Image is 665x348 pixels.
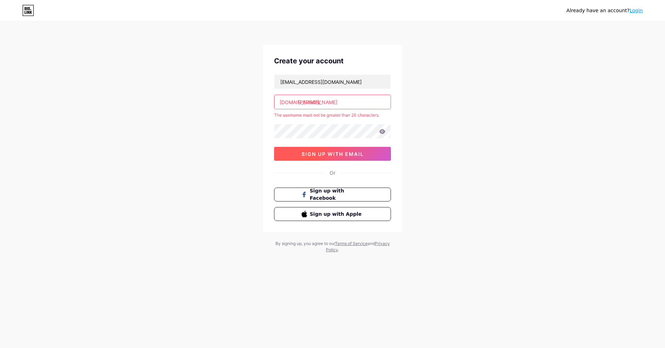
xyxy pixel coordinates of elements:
[335,241,368,246] a: Terms of Service
[310,211,364,218] span: Sign up with Apple
[274,147,391,161] button: sign up with email
[567,7,643,14] div: Already have an account?
[274,56,391,66] div: Create your account
[310,187,364,202] span: Sign up with Facebook
[274,188,391,201] button: Sign up with Facebook
[330,169,335,176] div: Or
[302,151,364,157] span: sign up with email
[274,112,391,118] div: The username must not be greater than 20 characters.
[280,98,321,106] div: [DOMAIN_NAME]/
[274,207,391,221] button: Sign up with Apple
[273,240,392,253] div: By signing up, you agree to our and .
[274,75,391,89] input: Email
[274,95,391,109] input: username
[630,8,643,13] a: Login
